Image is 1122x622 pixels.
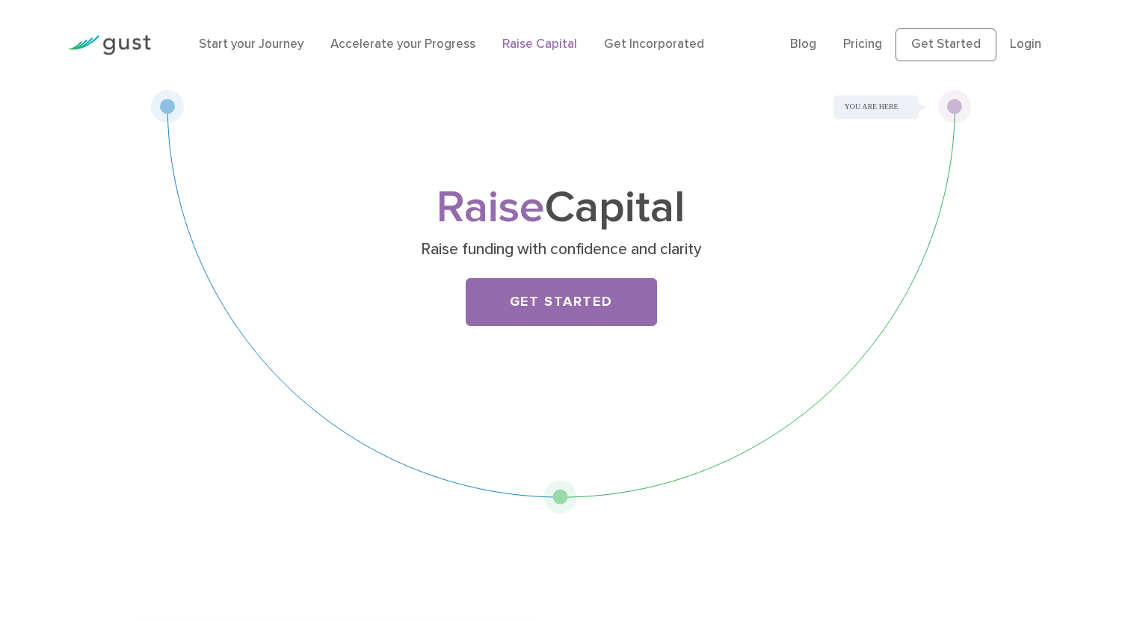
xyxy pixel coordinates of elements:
a: Login [1010,37,1041,52]
a: Raise Capital [502,37,577,52]
img: Gust Logo [67,35,151,55]
a: Get Started [896,28,996,61]
a: Start your Journey [199,37,303,52]
h1: Capital [266,188,857,229]
a: Get Started [466,278,657,326]
a: Get Incorporated [604,37,704,52]
p: Raise funding with confidence and clarity [271,239,851,260]
a: Blog [790,37,816,52]
span: Raise [437,181,545,234]
a: Pricing [843,37,882,52]
a: Accelerate your Progress [330,37,475,52]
